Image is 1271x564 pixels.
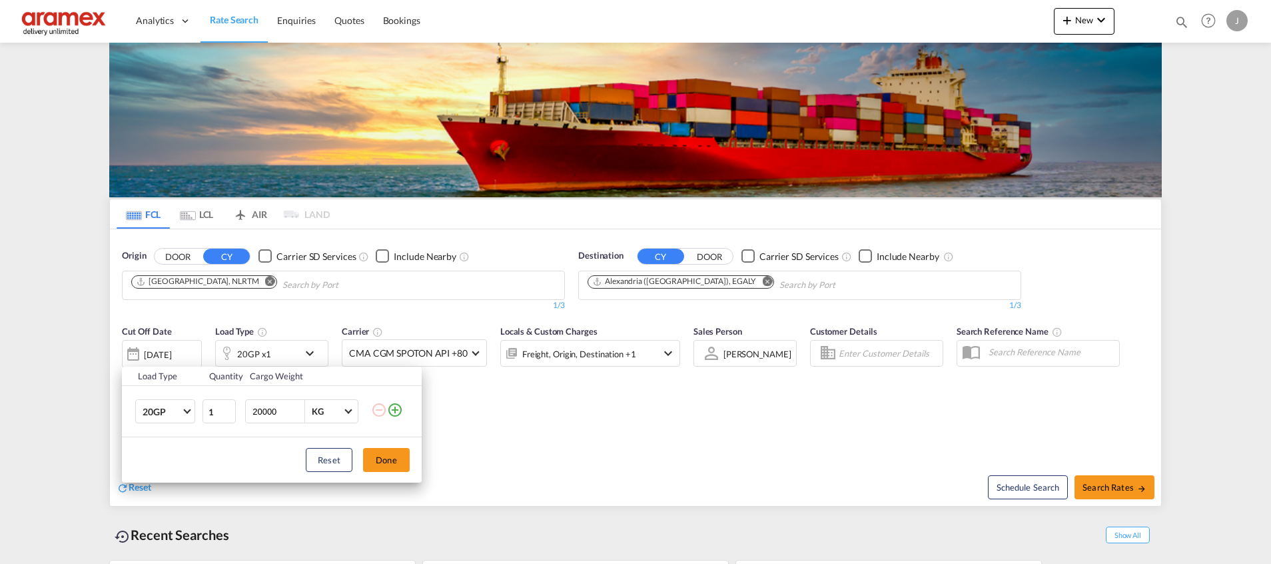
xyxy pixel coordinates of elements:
span: 20GP [143,405,181,419]
th: Quantity [201,367,242,386]
md-icon: icon-minus-circle-outline [371,402,387,418]
button: Reset [306,448,352,472]
div: KG [312,406,324,417]
md-icon: icon-plus-circle-outline [387,402,403,418]
button: Done [363,448,410,472]
md-select: Choose: 20GP [135,399,195,423]
th: Load Type [122,367,201,386]
input: Enter Weight [251,400,304,423]
div: Cargo Weight [250,370,363,382]
input: Qty [203,399,236,423]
